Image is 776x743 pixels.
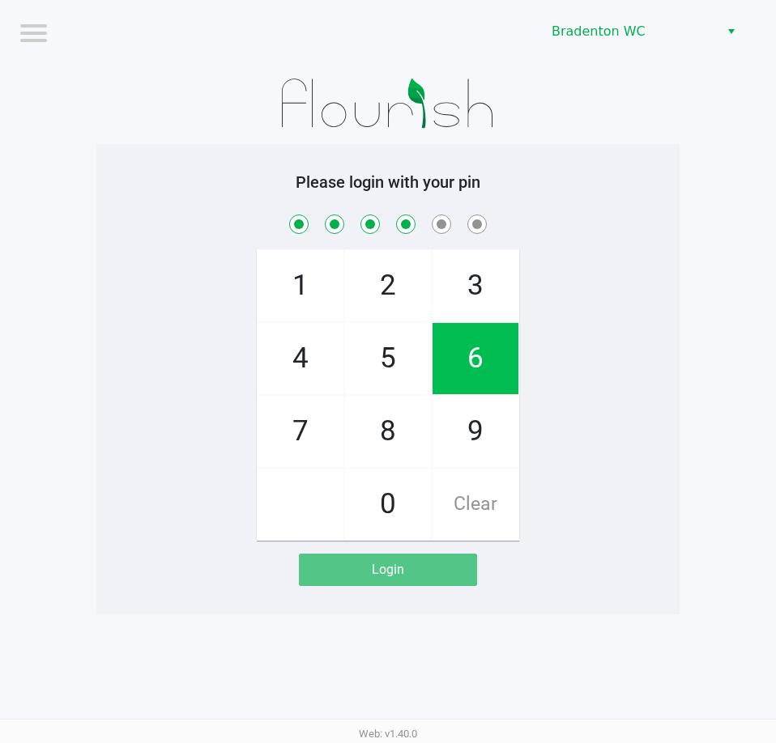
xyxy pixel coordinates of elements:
[345,469,431,540] span: 0
[345,396,431,467] span: 8
[345,323,431,394] span: 5
[433,323,518,394] span: 6
[258,250,343,321] span: 1
[719,17,743,46] button: Select
[345,250,431,321] span: 2
[433,396,518,467] span: 9
[359,728,417,740] span: Web: v1.40.0
[258,396,343,467] span: 7
[552,22,710,41] span: Bradenton WC
[258,323,343,394] span: 4
[433,250,518,321] span: 3
[433,469,518,540] span: Clear
[109,172,667,192] h5: Please login with your pin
